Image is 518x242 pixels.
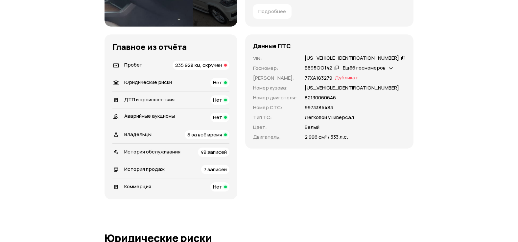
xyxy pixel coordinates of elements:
[253,84,297,91] p: Номер кузова :
[253,65,297,72] p: Госномер :
[335,74,358,82] span: Дубликат
[253,94,297,101] p: Номер двигателя :
[305,55,399,62] div: [US_VEHICLE_IDENTIFICATION_NUMBER]
[213,96,222,103] span: Нет
[204,166,227,173] span: 7 записей
[124,131,152,138] span: Владельцы
[253,42,291,50] h4: Данные ПТС
[175,62,222,69] span: 235 928 км, скручен
[305,133,348,141] p: 2 996 см³ / 333 л.с.
[124,96,175,103] span: ДТП и происшествия
[253,55,297,62] p: VIN :
[124,79,172,86] span: Юридические риски
[213,114,222,121] span: Нет
[124,183,151,190] span: Коммерция
[305,65,332,71] div: В895ОО142
[305,124,319,131] p: Белый
[213,183,222,190] span: Нет
[253,124,297,131] p: Цвет :
[305,94,336,101] p: 82130060646
[124,61,142,68] span: Пробег
[124,112,175,119] span: Аварийные аукционы
[305,114,354,121] p: Легковой универсал
[112,42,229,51] h3: Главное из отчёта
[343,64,386,71] span: Ещё 6 госномеров
[253,104,297,111] p: Номер СТС :
[253,114,297,121] p: Тип ТС :
[124,166,165,172] span: История продаж
[253,133,297,141] p: Двигатель :
[124,148,180,155] span: История обслуживания
[200,149,227,155] span: 49 записей
[305,104,333,111] p: 9973385483
[305,84,399,91] p: [US_VEHICLE_IDENTIFICATION_NUMBER]
[213,79,222,86] span: Нет
[305,74,332,82] p: 77ХА183279
[253,74,297,82] p: [PERSON_NAME] :
[187,131,222,138] span: 8 за всё время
